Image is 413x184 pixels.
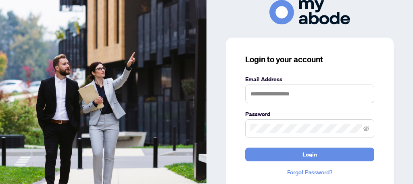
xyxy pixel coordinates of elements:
h3: Login to your account [245,54,374,65]
button: Login [245,148,374,161]
label: Email Address [245,75,374,84]
span: Login [302,148,317,161]
label: Password [245,110,374,118]
a: Forgot Password? [245,168,374,177]
span: eye-invisible [363,126,369,131]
